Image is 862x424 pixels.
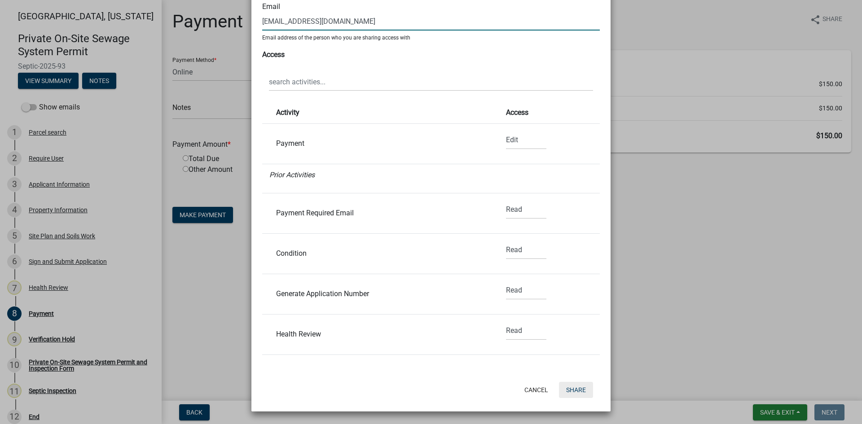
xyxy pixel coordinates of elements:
button: Share [559,382,593,398]
div: Health Review [269,331,485,338]
div: Condition [269,250,485,257]
div: Generate Application Number [269,290,485,297]
strong: Access [506,108,528,117]
input: search activities... [269,73,593,91]
div: Email [262,1,600,12]
strong: Access [262,50,285,59]
sub: Email address of the person who you are sharing access with [262,35,410,41]
strong: Activity [276,108,299,117]
div: Payment Required Email [269,210,485,217]
i: Prior Activities [269,170,315,179]
div: Payment [269,140,485,147]
button: Cancel [517,382,555,398]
